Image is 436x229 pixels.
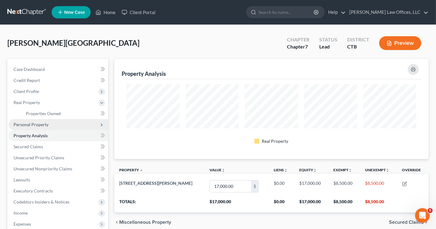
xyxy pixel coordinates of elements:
span: [STREET_ADDRESS][PERSON_NAME] [119,180,192,186]
a: Home [92,7,119,18]
a: Lawsuits [9,174,108,185]
th: $17,000.00 [205,195,269,212]
span: Client Profile [14,89,39,94]
span: Properties Owned [26,111,61,116]
i: unfold_more [386,169,389,172]
a: Exemptunfold_more [334,168,352,172]
td: $8,500.00 [360,177,397,195]
span: 5 [428,208,433,213]
th: $8,500.00 [360,195,397,212]
a: Valueunfold_more [210,168,225,172]
i: unfold_more [222,169,225,172]
span: Expenses [14,221,31,227]
a: Property Analysis [9,130,108,141]
a: Properties Owned [21,108,108,119]
div: Real Property [262,138,288,144]
td: $0.00 [269,177,295,195]
span: Property Analysis [14,133,48,138]
a: Executory Contracts [9,185,108,196]
a: Unsecured Nonpriority Claims [9,163,108,174]
span: 7 [305,44,308,49]
a: [PERSON_NAME] Law Offices, LLC [346,7,428,18]
span: [PERSON_NAME][GEOGRAPHIC_DATA] [7,38,139,47]
span: Secured Claims [389,220,424,225]
a: Unsecured Priority Claims [9,152,108,163]
button: Preview [379,36,421,50]
div: CTB [347,43,369,50]
td: $17,000.00 [294,177,328,195]
i: chevron_left [114,220,119,225]
a: Unexemptunfold_more [365,168,389,172]
a: Credit Report [9,75,108,86]
span: Credit Report [14,78,40,83]
a: Secured Claims [9,141,108,152]
span: Income [14,210,28,215]
div: Chapter [287,36,309,43]
th: $8,500.00 [329,195,360,212]
input: Search by name... [258,6,315,18]
th: Totals: [114,195,205,212]
a: Equityunfold_more [299,168,317,172]
span: Real Property [14,100,40,105]
i: unfold_more [284,169,288,172]
i: unfold_more [313,169,317,172]
span: Unsecured Nonpriority Claims [14,166,72,171]
a: Client Portal [119,7,159,18]
th: $17,000.00 [294,195,328,212]
a: Case Dashboard [9,64,108,75]
div: $ [251,180,258,192]
button: chevron_left Miscellaneous Property [114,220,171,225]
div: Lead [319,43,337,50]
th: Override [397,164,429,178]
div: District [347,36,369,43]
iframe: Intercom live chat [415,208,430,223]
i: expand_less [139,169,143,172]
span: Unsecured Priority Claims [14,155,64,160]
th: $0.00 [269,195,295,212]
span: Miscellaneous Property [119,220,171,225]
input: 0.00 [210,180,251,192]
a: Liensunfold_more [274,168,288,172]
div: Chapter [287,43,309,50]
div: Status [319,36,337,43]
span: New Case [64,10,85,15]
a: Property expand_less [119,168,143,172]
span: Personal Property [14,122,49,127]
span: Codebtors Insiders & Notices [14,199,69,204]
a: Help [325,7,346,18]
i: unfold_more [349,169,352,172]
button: Secured Claims chevron_right [389,220,429,225]
span: Case Dashboard [14,67,45,72]
td: $8,500.00 [329,177,360,195]
span: Executory Contracts [14,188,53,193]
span: Secured Claims [14,144,43,149]
div: Property Analysis [122,70,166,77]
span: Lawsuits [14,177,30,182]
